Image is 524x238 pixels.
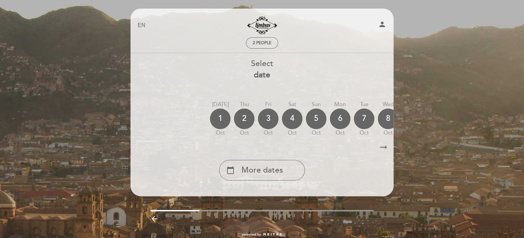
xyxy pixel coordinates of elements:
div: Oct [354,129,374,137]
div: Oct [282,129,302,137]
div: Tue [354,101,374,109]
div: Mon [330,101,350,109]
i: arrow_backward [150,215,159,223]
div: Oct [234,129,254,137]
a: Limbus Resto Bar [219,16,305,35]
div: Select [130,58,394,81]
div: [DATE] [210,101,230,109]
span: powered by [242,232,261,237]
i: person [378,20,386,28]
i: calendar_today [226,164,235,176]
a: powered by [242,232,282,237]
div: 7 [354,109,374,129]
div: 8 [378,109,398,129]
div: Oct [378,129,398,137]
span: 2 people [253,40,271,46]
div: 5 [306,109,326,129]
div: Fri [258,101,278,109]
div: 6 [330,109,350,129]
div: 4 [282,109,302,129]
button: person [378,20,386,31]
div: 2 [234,109,254,129]
i: arrow_right_alt [378,140,389,155]
div: Sun [306,101,326,109]
div: 1 [210,109,230,129]
b: date [254,70,270,80]
div: Oct [330,129,350,137]
img: MEITRE [263,233,282,236]
span: More dates [241,165,283,176]
div: Oct [306,129,326,137]
div: Sat [282,101,302,109]
div: Oct [258,129,278,137]
div: Oct [210,129,230,137]
div: Wed [378,101,398,109]
div: Thu [234,101,254,109]
div: 3 [258,109,278,129]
